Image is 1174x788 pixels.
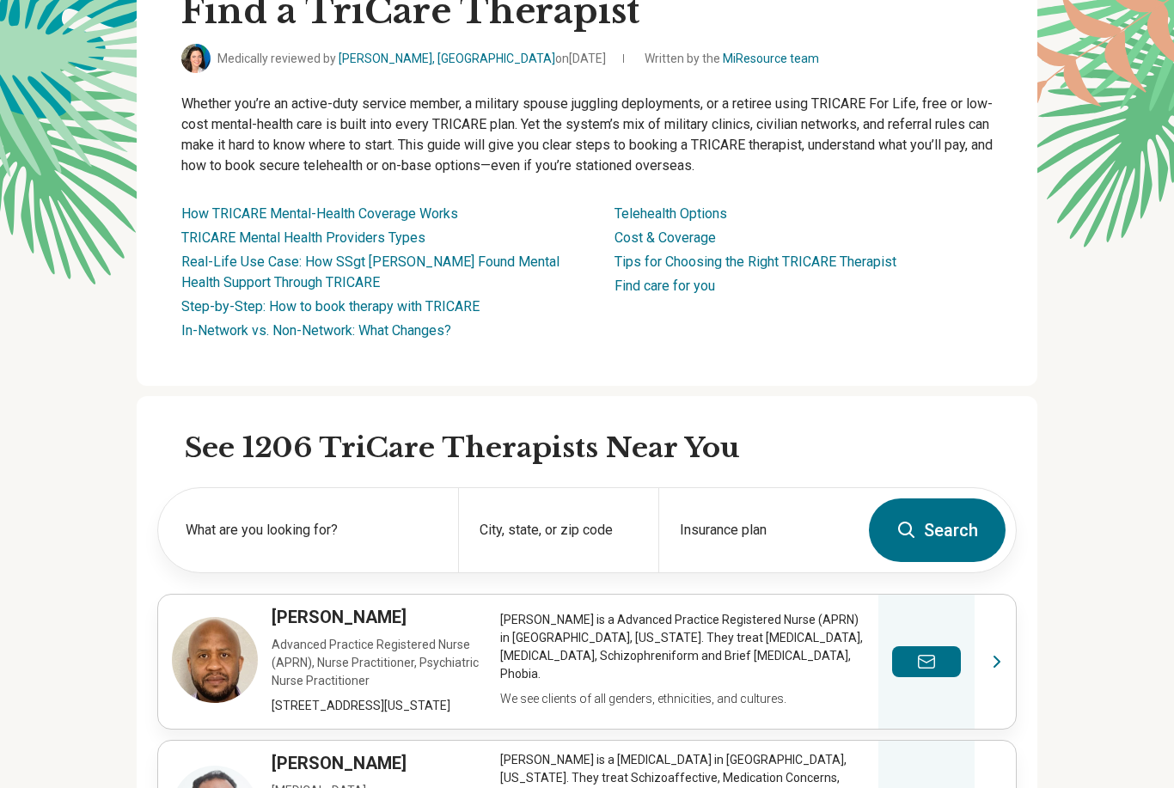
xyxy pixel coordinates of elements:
[217,50,606,68] span: Medically reviewed by
[185,431,1017,467] h2: See 1206 TriCare Therapists Near You
[181,322,451,339] a: In-Network vs. Non-Network: What Changes?
[186,520,437,541] label: What are you looking for?
[181,254,559,290] a: Real-Life Use Case: How SSgt [PERSON_NAME] Found Mental Health Support Through TRICARE
[892,646,961,677] button: Send a message
[181,205,458,222] a: How TRICARE Mental-Health Coverage Works
[615,278,715,294] a: Find care for you
[615,229,716,246] a: Cost & Coverage
[181,94,993,176] p: Whether you’re an active-duty service member, a military spouse juggling deployments, or a retire...
[181,229,425,246] a: TRICARE Mental Health Providers Types
[615,254,896,270] a: Tips for Choosing the Right TRICARE Therapist
[615,205,727,222] a: Telehealth Options
[181,298,480,315] a: Step-by-Step: How to book therapy with TRICARE
[869,498,1006,562] button: Search
[555,52,606,65] span: on [DATE]
[339,52,555,65] a: [PERSON_NAME], [GEOGRAPHIC_DATA]
[723,52,819,65] a: MiResource team
[645,50,819,68] span: Written by the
